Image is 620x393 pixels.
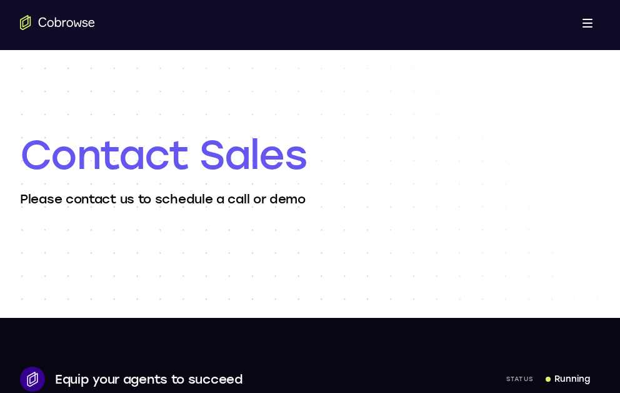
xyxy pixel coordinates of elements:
a: Go to the home page [20,15,95,30]
p: Please contact us to schedule a call or demo [20,190,600,208]
span: Equip your agents to succeed [55,372,243,387]
a: Running [541,368,595,390]
div: Running [554,373,590,385]
div: Status [501,370,539,388]
h1: Contact Sales [20,130,600,180]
